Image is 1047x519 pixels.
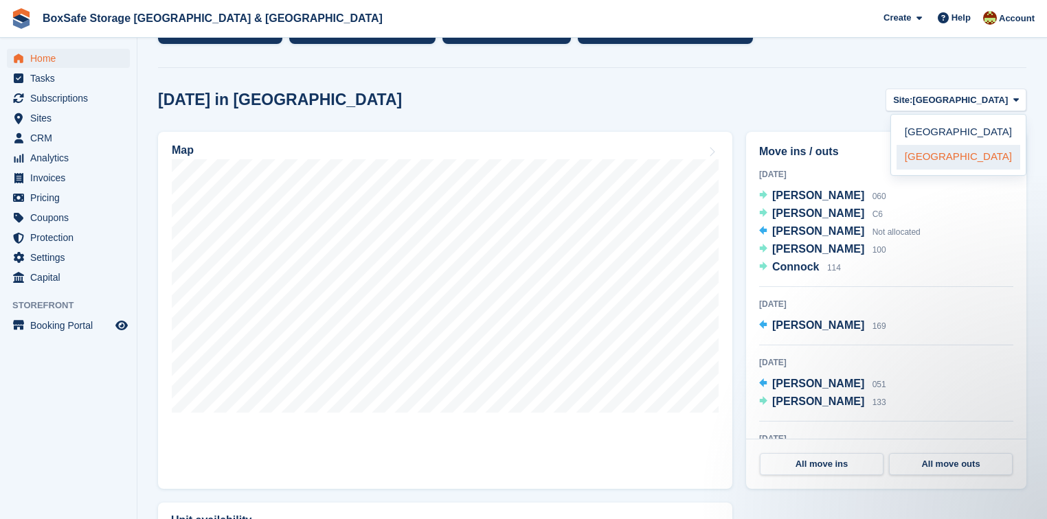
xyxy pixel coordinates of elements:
span: Booking Portal [30,316,113,335]
img: Kim [983,11,997,25]
div: [DATE] [759,356,1013,369]
a: [PERSON_NAME] 051 [759,376,886,393]
a: menu [7,128,130,148]
span: [PERSON_NAME] [772,207,864,219]
div: [DATE] [759,298,1013,310]
span: Analytics [30,148,113,168]
span: Site: [893,93,912,107]
span: Settings [30,248,113,267]
a: menu [7,148,130,168]
span: Sites [30,108,113,128]
a: [GEOGRAPHIC_DATA] [897,120,1020,145]
a: Preview store [113,317,130,334]
span: CRM [30,128,113,148]
a: Map [158,132,732,489]
span: 169 [872,321,886,331]
span: C6 [872,209,883,219]
span: [PERSON_NAME] [772,189,864,201]
h2: Move ins / outs [759,143,1013,160]
a: Connock 114 [759,259,841,277]
span: [PERSON_NAME] [772,319,864,331]
span: Subscriptions [30,89,113,108]
a: All move ins [760,453,883,475]
span: 051 [872,380,886,389]
img: stora-icon-8386f47178a22dfd0bd8f6a31ec36ba5ce8667c1dd55bd0f319d3a0aa187defe.svg [11,8,32,29]
span: Not allocated [872,227,921,237]
span: 100 [872,245,886,255]
span: Home [30,49,113,68]
span: Connock [772,261,819,273]
span: [PERSON_NAME] [772,225,864,237]
span: Protection [30,228,113,247]
a: [PERSON_NAME] 133 [759,393,886,411]
span: 133 [872,397,886,407]
span: Invoices [30,168,113,187]
a: menu [7,316,130,335]
a: [PERSON_NAME] 060 [759,187,886,205]
span: [GEOGRAPHIC_DATA] [912,93,1008,107]
a: menu [7,208,130,227]
span: Storefront [12,299,137,312]
span: Account [999,12,1035,25]
a: All move outs [889,453,1013,475]
span: 114 [827,263,841,273]
a: [PERSON_NAME] Not allocated [759,223,921,241]
h2: [DATE] in [GEOGRAPHIC_DATA] [158,91,402,109]
a: [PERSON_NAME] 100 [759,241,886,259]
h2: Map [172,144,194,157]
span: [PERSON_NAME] [772,378,864,389]
button: Site: [GEOGRAPHIC_DATA] [886,89,1026,111]
a: menu [7,228,130,247]
div: [DATE] [759,168,1013,181]
span: [PERSON_NAME] [772,395,864,407]
a: [PERSON_NAME] 169 [759,317,886,335]
a: menu [7,69,130,88]
div: [DATE] [759,432,1013,445]
a: menu [7,108,130,128]
a: BoxSafe Storage [GEOGRAPHIC_DATA] & [GEOGRAPHIC_DATA] [37,7,388,30]
span: Help [952,11,971,25]
span: Capital [30,268,113,287]
a: menu [7,268,130,287]
span: Coupons [30,208,113,227]
a: [PERSON_NAME] C6 [759,205,883,223]
a: menu [7,49,130,68]
span: Create [883,11,911,25]
span: Pricing [30,188,113,207]
a: menu [7,188,130,207]
a: menu [7,89,130,108]
span: 060 [872,192,886,201]
span: [PERSON_NAME] [772,243,864,255]
a: [GEOGRAPHIC_DATA] [897,145,1020,170]
span: Tasks [30,69,113,88]
a: menu [7,168,130,187]
a: menu [7,248,130,267]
